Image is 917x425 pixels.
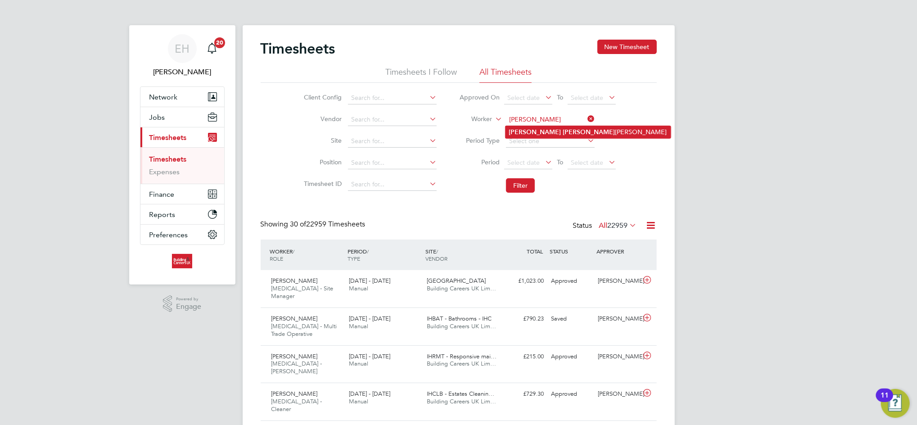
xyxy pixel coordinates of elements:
[176,295,201,303] span: Powered by
[149,93,178,101] span: Network
[425,255,447,262] span: VENDOR
[548,312,595,326] div: Saved
[271,390,318,398] span: [PERSON_NAME]
[301,115,342,123] label: Vendor
[271,398,322,413] span: [MEDICAL_DATA] - Cleaner
[290,220,366,229] span: 22959 Timesheets
[293,248,295,255] span: /
[594,312,641,326] div: [PERSON_NAME]
[548,387,595,402] div: Approved
[507,94,540,102] span: Select date
[270,255,284,262] span: ROLE
[594,274,641,289] div: [PERSON_NAME]
[149,155,187,163] a: Timesheets
[452,115,492,124] label: Worker
[599,221,637,230] label: All
[427,322,496,330] span: Building Careers UK Lim…
[573,220,639,232] div: Status
[348,135,437,148] input: Search for...
[527,248,543,255] span: TOTAL
[427,398,496,405] span: Building Careers UK Lim…
[349,322,368,330] span: Manual
[597,40,657,54] button: New Timesheet
[140,254,225,268] a: Go to home page
[427,390,494,398] span: IHCLB - Estates Cleanin…
[345,243,423,267] div: PERIOD
[506,178,535,193] button: Filter
[385,67,457,83] li: Timesheets I Follow
[268,243,346,267] div: WORKER
[509,128,561,136] b: [PERSON_NAME]
[348,113,437,126] input: Search for...
[301,180,342,188] label: Timesheet ID
[367,248,369,255] span: /
[140,204,224,224] button: Reports
[140,147,224,184] div: Timesheets
[459,158,500,166] label: Period
[507,158,540,167] span: Select date
[301,136,342,145] label: Site
[261,40,335,58] h2: Timesheets
[271,285,334,300] span: [MEDICAL_DATA] - Site Manager
[163,295,201,312] a: Powered byEngage
[349,285,368,292] span: Manual
[140,127,224,147] button: Timesheets
[140,107,224,127] button: Jobs
[608,221,628,230] span: 22959
[554,91,566,103] span: To
[548,243,595,259] div: STATUS
[149,231,188,239] span: Preferences
[149,167,180,176] a: Expenses
[459,136,500,145] label: Period Type
[290,220,307,229] span: 30 of
[203,34,221,63] a: 20
[301,93,342,101] label: Client Config
[548,274,595,289] div: Approved
[140,87,224,107] button: Network
[459,93,500,101] label: Approved On
[881,389,910,418] button: Open Resource Center, 11 new notifications
[348,255,360,262] span: TYPE
[349,315,390,322] span: [DATE] - [DATE]
[423,243,501,267] div: SITE
[506,135,595,148] input: Select one
[427,277,486,285] span: [GEOGRAPHIC_DATA]
[349,360,368,367] span: Manual
[506,113,595,126] input: Search for...
[563,128,615,136] b: [PERSON_NAME]
[348,178,437,191] input: Search for...
[501,274,548,289] div: £1,023.00
[140,225,224,244] button: Preferences
[506,126,671,138] li: [PERSON_NAME]
[301,158,342,166] label: Position
[881,395,889,407] div: 11
[427,285,496,292] span: Building Careers UK Lim…
[214,37,225,48] span: 20
[349,353,390,360] span: [DATE] - [DATE]
[427,353,497,360] span: IHRMT - Responsive mai…
[140,34,225,77] a: EH[PERSON_NAME]
[271,353,318,360] span: [PERSON_NAME]
[176,303,201,311] span: Engage
[349,398,368,405] span: Manual
[271,315,318,322] span: [PERSON_NAME]
[501,387,548,402] div: £729.30
[479,67,532,83] li: All Timesheets
[129,25,235,285] nav: Main navigation
[427,360,496,367] span: Building Careers UK Lim…
[271,322,337,338] span: [MEDICAL_DATA] - Multi Trade Operative
[175,43,190,54] span: EH
[149,210,176,219] span: Reports
[571,94,603,102] span: Select date
[149,190,175,199] span: Finance
[594,349,641,364] div: [PERSON_NAME]
[594,387,641,402] div: [PERSON_NAME]
[261,220,367,229] div: Showing
[501,312,548,326] div: £790.23
[427,315,492,322] span: IHBAT - Bathrooms - IHC
[149,113,165,122] span: Jobs
[271,277,318,285] span: [PERSON_NAME]
[348,157,437,169] input: Search for...
[140,184,224,204] button: Finance
[571,158,603,167] span: Select date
